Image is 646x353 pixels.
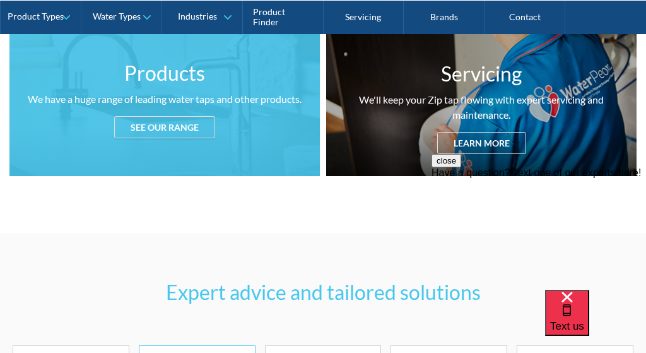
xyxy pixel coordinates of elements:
h3: Servicing [441,59,522,89]
h3: Expert advice and tailored solutions [13,277,633,308]
div: We'll keep your Zip tap flowing with expert servicing and maintenance. [339,92,624,123]
div: We have a huge range of leading water taps and other products. [28,92,302,107]
div: Water Types [93,11,141,22]
iframe: podium webchat widget bubble [545,290,646,353]
a: ServicingWe'll keep your Zip tap flowing with expert servicing and maintenance.Learn more [326,12,637,176]
a: ProductsWe have a huge range of leading water taps and other products.See our range [9,12,320,176]
div: Learn more [437,132,526,154]
div: Industries [178,11,217,22]
div: Product Types [8,11,64,22]
div: See our range [114,116,215,138]
iframe: podium webchat widget prompt [432,154,646,306]
h3: Products [124,58,205,88]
